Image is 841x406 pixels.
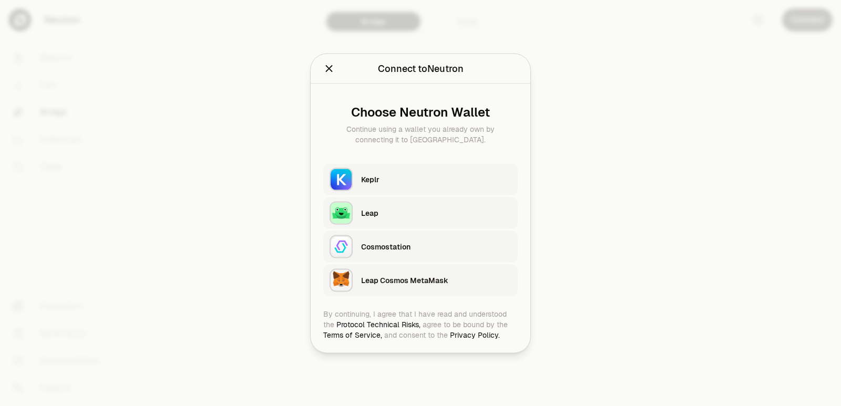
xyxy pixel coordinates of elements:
[323,163,518,195] button: KeplrKeplr
[332,105,509,119] div: Choose Neutron Wallet
[323,197,518,228] button: LeapLeap
[323,231,518,262] button: CosmostationCosmostation
[378,61,464,76] div: Connect to Neutron
[330,235,353,258] img: Cosmostation
[323,308,518,340] div: By continuing, I agree that I have read and understood the agree to be bound by the and consent t...
[361,174,511,184] div: Keplr
[323,264,518,296] button: Leap Cosmos MetaMaskLeap Cosmos MetaMask
[330,268,353,292] img: Leap Cosmos MetaMask
[330,168,353,191] img: Keplr
[330,201,353,224] img: Leap
[361,207,511,218] div: Leap
[450,330,500,339] a: Privacy Policy.
[323,61,335,76] button: Close
[332,123,509,144] div: Continue using a wallet you already own by connecting it to [GEOGRAPHIC_DATA].
[361,275,511,285] div: Leap Cosmos MetaMask
[336,319,420,329] a: Protocol Technical Risks,
[361,241,511,252] div: Cosmostation
[323,330,382,339] a: Terms of Service,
